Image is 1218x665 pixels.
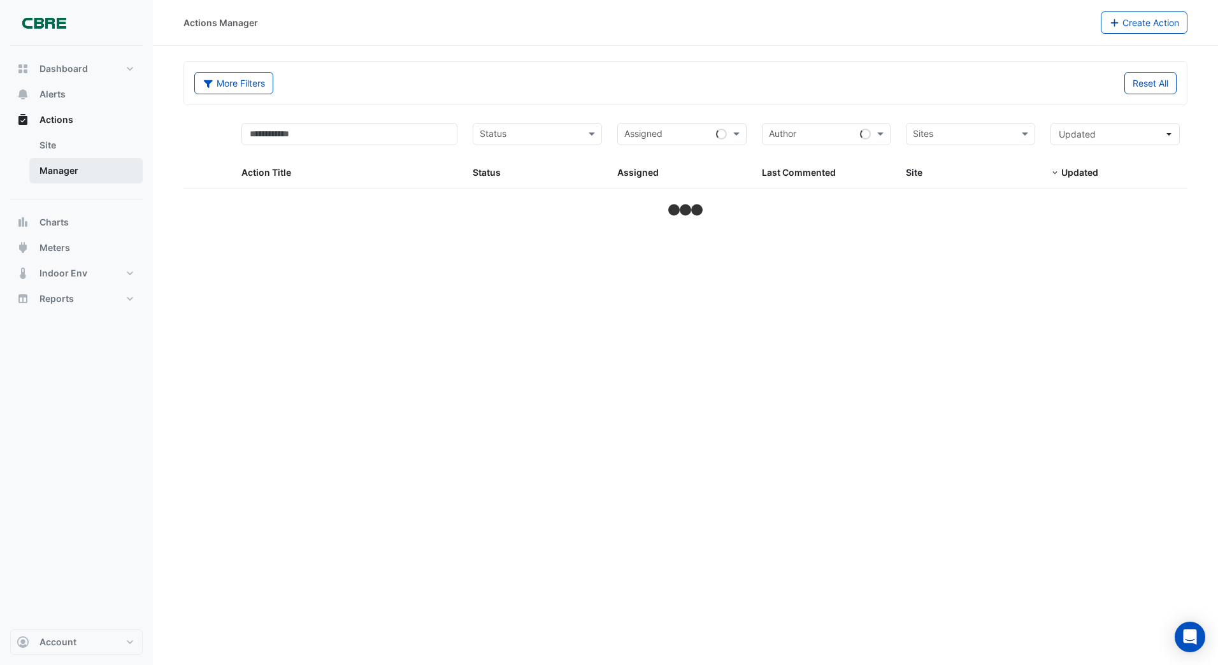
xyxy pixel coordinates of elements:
app-icon: Indoor Env [17,267,29,280]
app-icon: Charts [17,216,29,229]
span: Updated [1059,129,1096,139]
span: Account [39,636,76,648]
button: Account [10,629,143,655]
app-icon: Dashboard [17,62,29,75]
div: Actions Manager [183,16,258,29]
app-icon: Reports [17,292,29,305]
button: Alerts [10,82,143,107]
div: Open Intercom Messenger [1175,622,1205,652]
div: Actions [10,132,143,189]
button: Create Action [1101,11,1188,34]
span: Status [473,167,501,178]
app-icon: Alerts [17,88,29,101]
button: Actions [10,107,143,132]
button: Charts [10,210,143,235]
span: Last Commented [762,167,836,178]
img: Company Logo [15,10,73,36]
span: Meters [39,241,70,254]
span: Actions [39,113,73,126]
span: Site [906,167,922,178]
button: Reports [10,286,143,311]
span: Action Title [241,167,291,178]
span: Alerts [39,88,66,101]
a: Site [29,132,143,158]
span: Reports [39,292,74,305]
app-icon: Actions [17,113,29,126]
button: More Filters [194,72,273,94]
button: Reset All [1124,72,1177,94]
button: Updated [1050,123,1180,145]
button: Indoor Env [10,261,143,286]
span: Dashboard [39,62,88,75]
a: Manager [29,158,143,183]
span: Indoor Env [39,267,87,280]
button: Meters [10,235,143,261]
button: Dashboard [10,56,143,82]
span: Updated [1061,167,1098,178]
span: Assigned [617,167,659,178]
app-icon: Meters [17,241,29,254]
span: Charts [39,216,69,229]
